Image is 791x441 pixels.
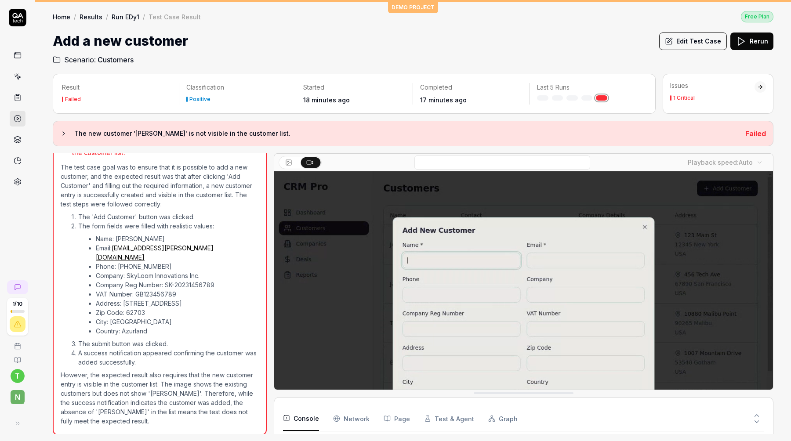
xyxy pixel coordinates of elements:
[61,163,259,209] p: The test case goal was to ensure that it is possible to add a new customer, and the expected resu...
[53,12,70,21] a: Home
[96,244,214,261] a: [EMAIL_ADDRESS][PERSON_NAME][DOMAIN_NAME]
[78,221,259,337] li: The form fields were filled with realistic values:
[112,12,139,21] a: Run EDy1
[96,243,259,262] li: Email:
[96,308,259,317] li: Zip Code: 62703
[4,336,31,350] a: Book a call with us
[78,339,259,348] li: The submit button was clicked.
[741,11,773,22] button: Free Plan
[96,289,259,299] li: VAT Number: GB123456789
[149,12,201,21] div: Test Case Result
[384,406,410,431] button: Page
[537,83,639,92] p: Last 5 Runs
[303,83,406,92] p: Started
[420,83,522,92] p: Completed
[730,33,773,50] button: Rerun
[78,212,259,221] li: The 'Add Customer' button was clicked.
[53,54,134,65] a: Scenario:Customers
[12,301,22,307] span: 1 / 10
[78,348,259,367] li: A success notification appeared confirming the customer was added successfully.
[673,95,695,101] div: 1 Critical
[488,406,518,431] button: Graph
[98,54,134,65] span: Customers
[96,271,259,280] li: Company: SkyLoom Innovations Inc.
[688,158,753,167] div: Playback speed:
[745,129,766,138] span: Failed
[96,317,259,326] li: City: [GEOGRAPHIC_DATA]
[424,406,474,431] button: Test & Agent
[143,12,145,21] div: /
[4,350,31,364] a: Documentation
[74,128,738,139] h3: The new customer '[PERSON_NAME]' is not visible in the customer list.
[60,128,738,139] button: The new customer '[PERSON_NAME]' is not visible in the customer list.
[4,383,31,406] button: N
[11,369,25,383] button: t
[74,12,76,21] div: /
[106,12,108,21] div: /
[61,370,259,426] p: However, the expected result also requires that the new customer entry is visible in the customer...
[96,280,259,289] li: Company Reg Number: SK-20231456789
[80,12,102,21] a: Results
[420,96,467,104] time: 17 minutes ago
[62,54,96,65] span: Scenario:
[7,280,28,294] a: New conversation
[62,83,172,92] p: Result
[53,31,188,51] h1: Add a new customer
[333,406,370,431] button: Network
[96,262,259,271] li: Phone: [PHONE_NUMBER]
[65,97,81,102] div: Failed
[303,96,350,104] time: 18 minutes ago
[96,234,259,243] li: Name: [PERSON_NAME]
[96,326,259,336] li: Country: Azurland
[283,406,319,431] button: Console
[11,390,25,404] span: N
[659,33,727,50] button: Edit Test Case
[186,83,289,92] p: Classification
[96,299,259,308] li: Address: [STREET_ADDRESS]
[189,97,210,102] div: Positive
[670,81,755,90] div: Issues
